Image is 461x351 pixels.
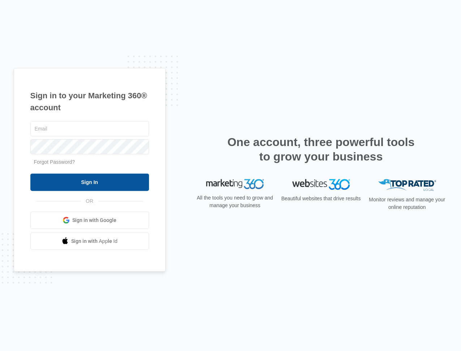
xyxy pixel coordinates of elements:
div: Domain Overview [27,43,65,47]
img: logo_orange.svg [12,12,17,17]
div: Domain: [DOMAIN_NAME] [19,19,80,25]
a: Forgot Password? [34,159,75,165]
img: Marketing 360 [206,179,264,189]
span: OR [81,197,98,205]
img: tab_keywords_by_traffic_grey.svg [72,42,78,48]
span: Sign in with Apple Id [71,237,118,245]
h1: Sign in to your Marketing 360® account [30,90,149,114]
a: Sign in with Google [30,211,149,229]
a: Sign in with Apple Id [30,232,149,250]
input: Email [30,121,149,136]
img: website_grey.svg [12,19,17,25]
h2: One account, three powerful tools to grow your business [225,135,417,164]
img: Websites 360 [292,179,350,189]
p: Monitor reviews and manage your online reputation [367,196,448,211]
input: Sign In [30,174,149,191]
p: Beautiful websites that drive results [281,195,362,202]
p: All the tools you need to grow and manage your business [195,194,276,209]
img: tab_domain_overview_orange.svg [20,42,25,48]
img: Top Rated Local [378,179,436,191]
div: v 4.0.24 [20,12,35,17]
div: Keywords by Traffic [80,43,122,47]
span: Sign in with Google [72,217,116,224]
